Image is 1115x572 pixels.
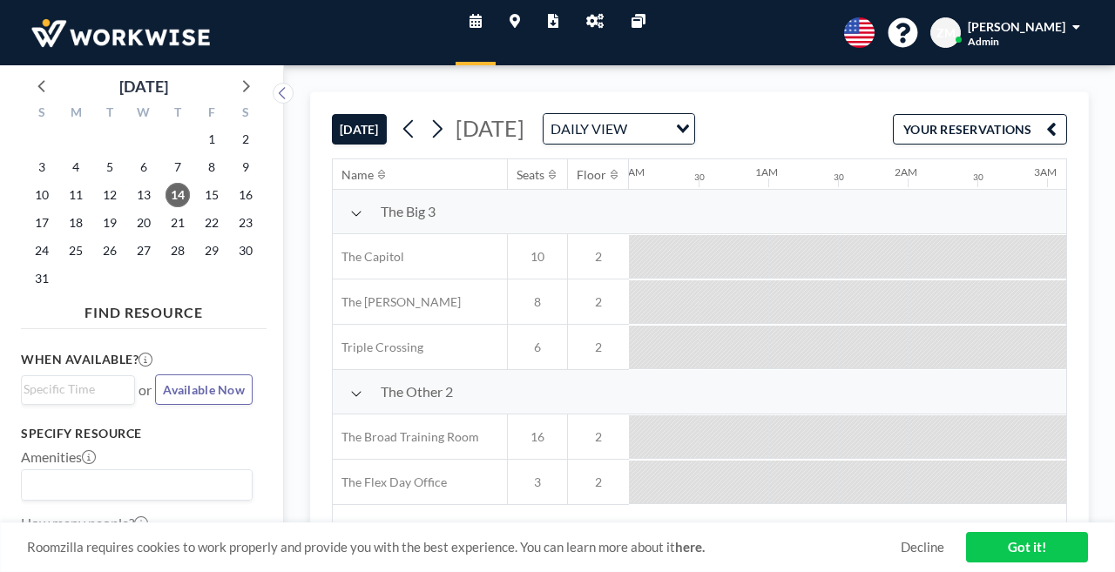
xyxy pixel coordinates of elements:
span: The Capitol [333,249,404,265]
span: 2 [568,429,629,445]
span: Tuesday, August 26, 2025 [98,239,122,263]
span: Roomzilla requires cookies to work properly and provide you with the best experience. You can lea... [27,539,901,555]
div: 2AM [895,165,917,178]
span: Monday, August 4, 2025 [64,155,88,179]
span: Thursday, August 7, 2025 [166,155,190,179]
div: S [228,103,262,125]
input: Search for option [632,118,666,140]
h3: Specify resource [21,426,253,441]
span: Sunday, August 10, 2025 [30,183,54,207]
span: Tuesday, August 5, 2025 [98,155,122,179]
span: Wednesday, August 27, 2025 [132,239,156,263]
input: Search for option [24,380,125,399]
span: 16 [508,429,567,445]
div: 12AM [616,165,645,178]
span: The Broad Training Room [333,429,479,445]
div: Search for option [22,376,134,402]
span: Tuesday, August 12, 2025 [98,183,122,207]
span: 2 [568,294,629,310]
span: 2 [568,340,629,355]
a: here. [675,539,705,555]
span: Monday, August 25, 2025 [64,239,88,263]
span: The Other 2 [381,383,453,400]
span: 2 [568,249,629,265]
span: 8 [508,294,567,310]
span: 2 [568,474,629,490]
span: Sunday, August 31, 2025 [30,266,54,291]
div: Name [341,167,374,183]
div: F [194,103,228,125]
span: The Big 3 [381,203,436,220]
label: How many people? [21,515,148,532]
input: Search for option [24,474,242,496]
span: Available Now [163,382,245,397]
div: Search for option [544,114,694,144]
span: DAILY VIEW [547,118,631,140]
span: [DATE] [456,115,524,141]
span: Friday, August 15, 2025 [199,183,224,207]
button: [DATE] [332,114,387,145]
div: M [59,103,93,125]
span: Monday, August 18, 2025 [64,211,88,235]
a: Got it! [966,532,1088,562]
span: Wednesday, August 20, 2025 [132,211,156,235]
div: Floor [577,167,606,183]
span: ZM [936,25,956,41]
span: 3 [508,474,567,490]
div: Seats [517,167,544,183]
button: Available Now [155,374,253,405]
div: T [160,103,194,125]
span: [PERSON_NAME] [968,19,1065,34]
span: Wednesday, August 6, 2025 [132,155,156,179]
span: Sunday, August 3, 2025 [30,155,54,179]
div: 30 [973,172,983,183]
span: Sunday, August 24, 2025 [30,239,54,263]
span: Thursday, August 21, 2025 [166,211,190,235]
span: 10 [508,249,567,265]
div: W [127,103,161,125]
span: Tuesday, August 19, 2025 [98,211,122,235]
h4: FIND RESOURCE [21,297,267,321]
span: Saturday, August 9, 2025 [233,155,258,179]
div: 30 [834,172,844,183]
a: Decline [901,539,944,555]
span: Thursday, August 28, 2025 [166,239,190,263]
span: Friday, August 29, 2025 [199,239,224,263]
span: The [PERSON_NAME] [333,294,461,310]
span: Saturday, August 16, 2025 [233,183,258,207]
div: T [93,103,127,125]
span: Saturday, August 2, 2025 [233,127,258,151]
span: Monday, August 11, 2025 [64,183,88,207]
span: or [139,381,152,399]
div: S [25,103,59,125]
div: [DATE] [119,74,168,98]
span: The Flex Day Office [333,474,447,490]
div: 30 [694,172,705,183]
span: Wednesday, August 13, 2025 [132,183,156,207]
span: Admin [968,35,999,48]
span: Saturday, August 30, 2025 [233,239,258,263]
div: 1AM [755,165,778,178]
span: Saturday, August 23, 2025 [233,211,258,235]
span: Triple Crossing [333,340,423,355]
span: 6 [508,340,567,355]
span: Sunday, August 17, 2025 [30,211,54,235]
button: YOUR RESERVATIONS [893,114,1067,145]
div: 3AM [1034,165,1057,178]
img: organization-logo [28,16,213,50]
span: Friday, August 22, 2025 [199,211,224,235]
span: Friday, August 8, 2025 [199,155,224,179]
span: Friday, August 1, 2025 [199,127,224,151]
div: Search for option [22,470,252,500]
label: Amenities [21,448,96,466]
span: Thursday, August 14, 2025 [166,183,190,207]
